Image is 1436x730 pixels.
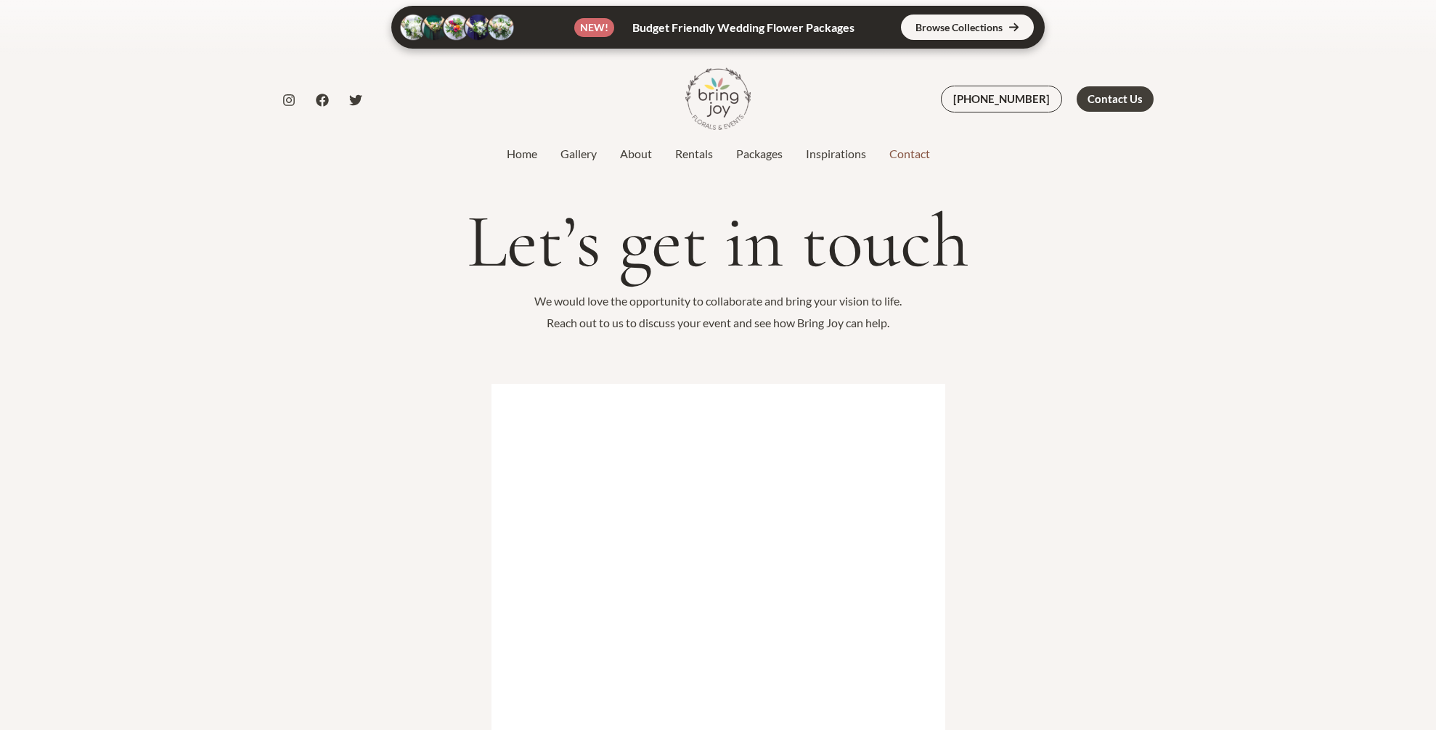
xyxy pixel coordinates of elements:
a: About [608,145,664,163]
a: Home [495,145,549,163]
a: Facebook [316,94,329,107]
a: Instagram [282,94,295,107]
a: Rentals [664,145,725,163]
a: Contact Us [1077,86,1154,112]
a: Inspirations [794,145,878,163]
nav: Site Navigation [495,143,942,165]
p: We would love the opportunity to collaborate and bring your vision to life. Reach out to us to di... [282,290,1154,333]
a: Packages [725,145,794,163]
a: Gallery [549,145,608,163]
a: Twitter [349,94,362,107]
h1: Let’s get in touch [282,200,1154,283]
img: Bring Joy [685,66,751,131]
a: Contact [878,145,942,163]
a: [PHONE_NUMBER] [941,86,1062,112]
